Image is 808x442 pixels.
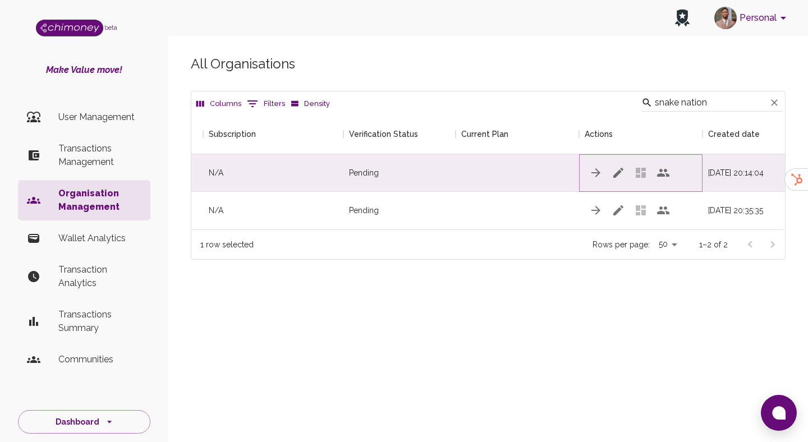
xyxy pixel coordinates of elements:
[203,114,343,154] div: Subscription
[58,263,141,290] p: Transaction Analytics
[456,114,579,154] div: Current Plan
[191,55,786,73] h5: All Organisations
[343,192,456,229] div: Pending
[194,95,244,113] button: Select columns
[655,94,766,112] input: Search…
[593,239,650,250] p: Rows per page:
[641,94,783,114] div: Search
[714,7,737,29] img: avatar
[58,353,141,366] p: Communities
[288,95,333,113] button: Density
[104,24,117,31] span: beta
[343,154,456,192] div: Pending
[209,167,223,178] span: N/A
[761,395,797,431] button: Open chat window
[209,114,256,154] div: Subscription
[18,410,150,434] button: Dashboard
[58,308,141,335] p: Transactions Summary
[58,232,141,245] p: Wallet Analytics
[58,142,141,169] p: Transactions Management
[654,236,681,252] div: 50
[461,114,508,154] div: Current Plan
[579,114,703,154] div: Actions
[58,110,141,124] p: User Management
[708,114,760,154] div: Created date
[766,94,783,111] button: Clear
[343,114,456,154] div: Verification Status
[585,114,613,154] div: Actions
[699,239,728,250] p: 1–2 of 2
[36,20,103,36] img: Logo
[200,239,254,250] div: 1 row selected
[710,3,795,33] button: account of current user
[58,187,141,214] p: Organisation Management
[24,114,203,154] div: Address
[209,205,223,216] span: N/A
[349,114,418,154] div: Verification Status
[244,95,288,113] button: Show filters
